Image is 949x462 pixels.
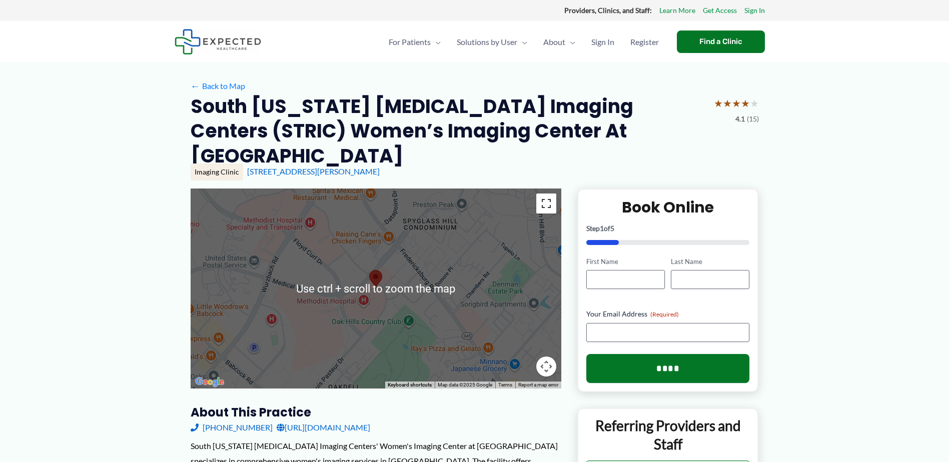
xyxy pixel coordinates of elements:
span: ★ [732,94,741,112]
span: Menu Toggle [517,24,527,59]
span: Menu Toggle [565,24,575,59]
span: Map data ©2025 Google [438,382,492,387]
span: ★ [750,94,759,112]
button: Keyboard shortcuts [388,381,432,388]
a: [URL][DOMAIN_NAME] [277,420,370,435]
span: (Required) [650,310,679,318]
a: Sign In [583,24,622,59]
span: ← [191,81,200,90]
button: Toggle fullscreen view [536,193,556,213]
span: Solutions by User [457,24,517,59]
a: Sign In [744,4,765,17]
a: Learn More [659,4,695,17]
a: Terms (opens in new tab) [498,382,512,387]
label: Last Name [671,257,749,266]
a: Get Access [703,4,737,17]
strong: Providers, Clinics, and Staff: [564,6,652,14]
a: [STREET_ADDRESS][PERSON_NAME] [247,166,380,176]
p: Referring Providers and Staff [586,416,750,453]
span: About [543,24,565,59]
a: Solutions by UserMenu Toggle [449,24,535,59]
a: Open this area in Google Maps (opens a new window) [193,375,226,388]
span: ★ [723,94,732,112]
label: First Name [586,257,665,266]
span: (15) [747,112,759,125]
span: Register [630,24,659,59]
a: ←Back to Map [191,78,245,93]
button: Map camera controls [536,356,556,376]
span: ★ [714,94,723,112]
div: Imaging Clinic [191,163,243,180]
span: 4.1 [735,112,745,125]
a: Register [622,24,667,59]
h2: Book Online [586,197,750,217]
nav: Primary Site Navigation [381,24,667,59]
p: Step of [586,225,750,232]
a: [PHONE_NUMBER] [191,420,273,435]
span: For Patients [389,24,431,59]
img: Google [193,375,226,388]
a: For PatientsMenu Toggle [381,24,449,59]
span: 1 [600,224,604,232]
h2: South [US_STATE] [MEDICAL_DATA] Imaging Centers (STRIC) Women’s Imaging Center at [GEOGRAPHIC_DATA] [191,94,706,168]
span: ★ [741,94,750,112]
span: Sign In [591,24,614,59]
span: Menu Toggle [431,24,441,59]
a: Find a Clinic [677,30,765,53]
a: AboutMenu Toggle [535,24,583,59]
span: 5 [610,224,614,232]
a: Report a map error [518,382,558,387]
img: Expected Healthcare Logo - side, dark font, small [175,29,261,54]
label: Your Email Address [586,309,750,319]
h3: About this practice [191,404,561,420]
